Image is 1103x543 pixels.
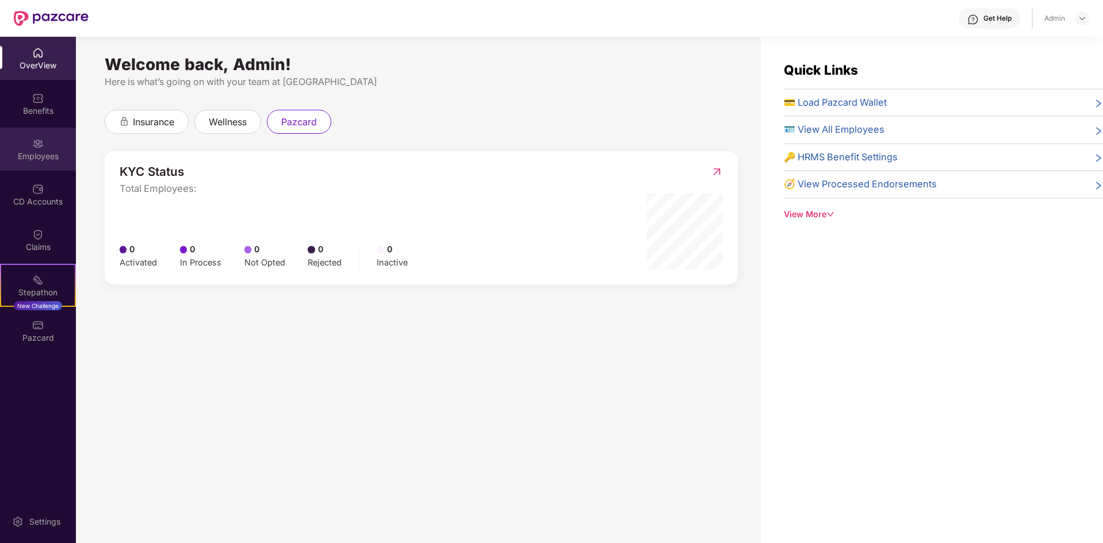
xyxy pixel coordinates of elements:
[129,243,135,256] span: 0
[133,115,174,129] span: insurance
[32,319,44,331] img: svg+xml;base64,PHN2ZyBpZD0iUGF6Y2FyZCIgeG1sbnM9Imh0dHA6Ly93d3cudzMub3JnLzIwMDAvc3ZnIiB3aWR0aD0iMj...
[1,287,75,298] div: Stepathon
[784,95,887,110] span: 💳 Load Pazcard Wallet
[1078,14,1087,23] img: svg+xml;base64,PHN2ZyBpZD0iRHJvcGRvd24tMzJ4MzIiIHhtbG5zPSJodHRwOi8vd3d3LnczLm9yZy8yMDAwL3N2ZyIgd2...
[209,115,247,129] span: wellness
[120,166,196,178] span: KYC Status
[377,256,408,269] div: Inactive
[281,115,317,129] span: pazcard
[254,243,259,256] span: 0
[180,256,221,269] div: In Process
[711,166,723,178] img: RedirectIcon
[308,256,342,269] div: Rejected
[1094,125,1103,137] span: right
[32,138,44,149] img: svg+xml;base64,PHN2ZyBpZD0iRW1wbG95ZWVzIiB4bWxucz0iaHR0cDovL3d3dy53My5vcmcvMjAwMC9zdmciIHdpZHRoPS...
[1044,14,1065,23] div: Admin
[105,60,738,69] div: Welcome back, Admin!
[190,243,195,256] span: 0
[1094,179,1103,192] span: right
[14,301,62,310] div: New Challenge
[119,116,129,126] div: animation
[26,516,64,527] div: Settings
[784,208,1103,221] div: View More
[120,256,157,269] div: Activated
[784,150,898,165] span: 🔑 HRMS Benefit Settings
[244,256,285,269] div: Not Opted
[12,516,24,527] img: svg+xml;base64,PHN2ZyBpZD0iU2V0dGluZy0yMHgyMCIgeG1sbnM9Imh0dHA6Ly93d3cudzMub3JnLzIwMDAvc3ZnIiB3aW...
[32,183,44,195] img: svg+xml;base64,PHN2ZyBpZD0iQ0RfQWNjb3VudHMiIGRhdGEtbmFtZT0iQ0QgQWNjb3VudHMiIHhtbG5zPSJodHRwOi8vd3...
[784,122,884,137] span: 🪪 View All Employees
[967,14,979,25] img: svg+xml;base64,PHN2ZyBpZD0iSGVscC0zMngzMiIgeG1sbnM9Imh0dHA6Ly93d3cudzMub3JnLzIwMDAvc3ZnIiB3aWR0aD...
[120,184,196,194] span: Total Employees:
[32,47,44,59] img: svg+xml;base64,PHN2ZyBpZD0iSG9tZSIgeG1sbnM9Imh0dHA6Ly93d3cudzMub3JnLzIwMDAvc3ZnIiB3aWR0aD0iMjAiIG...
[32,274,44,286] img: svg+xml;base64,PHN2ZyB4bWxucz0iaHR0cDovL3d3dy53My5vcmcvMjAwMC9zdmciIHdpZHRoPSIyMSIgaGVpZ2h0PSIyMC...
[32,93,44,104] img: svg+xml;base64,PHN2ZyBpZD0iQmVuZWZpdHMiIHhtbG5zPSJodHRwOi8vd3d3LnczLm9yZy8yMDAwL3N2ZyIgd2lkdGg9Ij...
[983,14,1012,23] div: Get Help
[32,229,44,240] img: svg+xml;base64,PHN2ZyBpZD0iQ2xhaW0iIHhtbG5zPSJodHRwOi8vd3d3LnczLm9yZy8yMDAwL3N2ZyIgd2lkdGg9IjIwIi...
[1094,152,1103,165] span: right
[826,210,834,218] span: down
[387,243,392,256] span: 0
[105,75,738,89] div: Here is what’s going on with your team at [GEOGRAPHIC_DATA]
[1094,98,1103,110] span: right
[318,243,323,256] span: 0
[784,177,937,192] span: 🧭 View Processed Endorsements
[784,62,858,78] span: Quick Links
[14,11,89,26] img: New Pazcare Logo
